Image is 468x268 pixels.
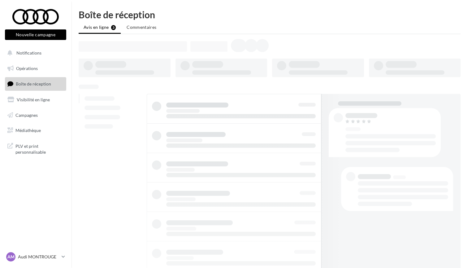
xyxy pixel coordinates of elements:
[17,97,50,102] span: Visibilité en ligne
[15,112,38,117] span: Campagnes
[4,124,67,137] a: Médiathèque
[18,254,59,260] p: Audi MONTROUGE
[4,46,65,59] button: Notifications
[15,142,64,155] span: PLV et print personnalisable
[7,254,15,260] span: AM
[16,81,51,86] span: Boîte de réception
[4,77,67,90] a: Boîte de réception
[127,24,156,30] span: Commentaires
[16,50,41,55] span: Notifications
[5,251,66,263] a: AM Audi MONTROUGE
[4,109,67,122] a: Campagnes
[5,29,66,40] button: Nouvelle campagne
[15,128,41,133] span: Médiathèque
[16,66,38,71] span: Opérations
[4,93,67,106] a: Visibilité en ligne
[4,139,67,158] a: PLV et print personnalisable
[4,62,67,75] a: Opérations
[79,10,461,19] div: Boîte de réception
